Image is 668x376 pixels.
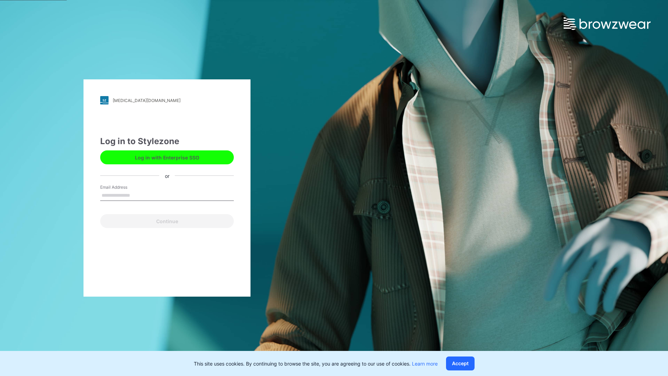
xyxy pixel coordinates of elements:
[100,184,149,190] label: Email Address
[100,150,234,164] button: Log in with Enterprise SSO
[100,96,109,104] img: stylezone-logo.562084cfcfab977791bfbf7441f1a819.svg
[113,98,181,103] div: [MEDICAL_DATA][DOMAIN_NAME]
[412,361,438,367] a: Learn more
[194,360,438,367] p: This site uses cookies. By continuing to browse the site, you are agreeing to our use of cookies.
[159,172,175,179] div: or
[446,357,475,370] button: Accept
[564,17,651,30] img: browzwear-logo.e42bd6dac1945053ebaf764b6aa21510.svg
[100,96,234,104] a: [MEDICAL_DATA][DOMAIN_NAME]
[100,135,234,148] div: Log in to Stylezone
